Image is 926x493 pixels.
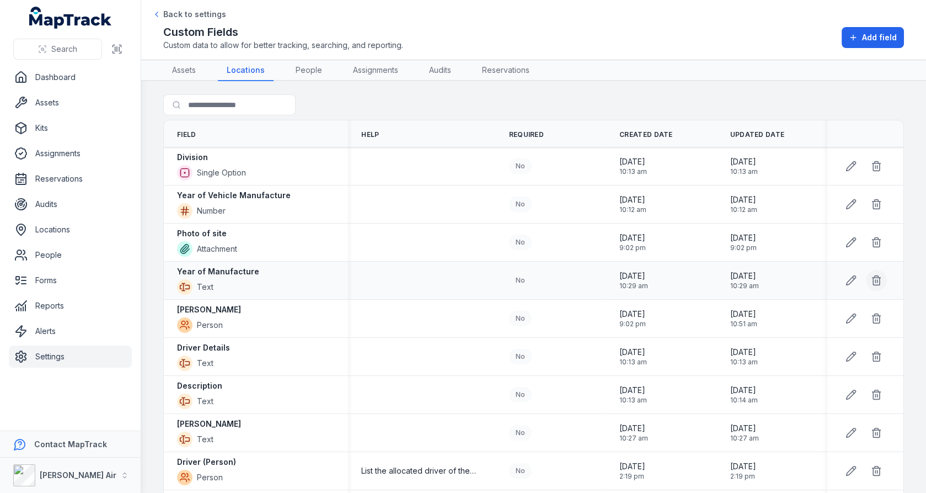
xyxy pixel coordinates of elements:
[619,282,648,290] span: 10:29 am
[34,439,107,449] strong: Contact MapTrack
[730,358,758,367] span: 10:13 am
[177,380,222,391] strong: Description
[9,168,132,190] a: Reservations
[730,461,756,481] time: 18/08/2025, 2:19:57 pm
[619,434,648,443] span: 10:27 am
[730,232,757,243] span: [DATE]
[730,396,758,405] span: 10:14 am
[509,130,544,139] span: Required
[9,269,132,291] a: Forms
[420,60,460,81] a: Audits
[509,387,532,402] div: No
[361,130,379,139] span: Help
[152,9,226,20] a: Back to settings
[177,266,259,277] strong: Year of Manufacture
[730,309,757,328] time: 12/11/2024, 10:51:46 am
[730,167,758,176] span: 10:13 am
[9,193,132,215] a: Audits
[509,463,532,479] div: No
[9,346,132,368] a: Settings
[9,92,132,114] a: Assets
[177,418,241,430] strong: [PERSON_NAME]
[509,197,532,212] div: No
[9,142,132,165] a: Assignments
[509,273,532,288] div: No
[619,130,673,139] span: Created Date
[197,282,213,293] span: Text
[619,385,647,396] span: [DATE]
[730,156,758,176] time: 15/08/2025, 10:13:54 am
[163,60,205,81] a: Assets
[730,347,758,367] time: 15/08/2025, 10:13:27 am
[40,470,116,480] strong: [PERSON_NAME] Air
[730,309,757,320] span: [DATE]
[619,461,645,481] time: 18/08/2025, 2:19:57 pm
[177,304,241,315] strong: [PERSON_NAME]
[197,358,213,369] span: Text
[344,60,407,81] a: Assignments
[619,271,648,282] span: [DATE]
[177,228,227,239] strong: Photo of site
[163,40,403,51] span: Custom data to allow for better tracking, searching, and reporting.
[13,39,102,60] button: Search
[509,158,532,174] div: No
[730,423,759,443] time: 15/08/2025, 10:27:43 am
[9,295,132,317] a: Reports
[619,205,646,214] span: 10:12 am
[619,358,647,367] span: 10:13 am
[619,309,646,328] time: 11/11/2024, 9:02:17 pm
[197,243,237,255] span: Attachment
[619,156,647,167] span: [DATE]
[619,194,646,205] span: [DATE]
[862,32,897,43] span: Add field
[9,244,132,266] a: People
[730,130,785,139] span: Updated Date
[619,320,646,328] span: 9:02 pm
[509,311,532,326] div: No
[473,60,538,81] a: Reservations
[509,235,532,250] div: No
[619,472,645,481] span: 2:19 pm
[197,396,213,407] span: Text
[730,472,756,481] span: 2:19 pm
[619,423,648,443] time: 15/08/2025, 10:27:43 am
[9,320,132,342] a: Alerts
[197,434,213,445] span: Text
[177,342,230,353] strong: Driver Details
[509,349,532,364] div: No
[361,465,476,476] span: List the allocated driver of the vehicle
[619,309,646,320] span: [DATE]
[619,423,648,434] span: [DATE]
[287,60,331,81] a: People
[730,434,759,443] span: 10:27 am
[619,396,647,405] span: 10:13 am
[509,425,532,441] div: No
[197,167,246,178] span: Single Option
[730,194,757,205] span: [DATE]
[29,7,112,29] a: MapTrack
[619,243,646,252] span: 9:02 pm
[197,320,223,331] span: Person
[730,347,758,358] span: [DATE]
[177,130,196,139] span: Field
[177,152,208,163] strong: Division
[730,461,756,472] span: [DATE]
[619,385,647,405] time: 15/08/2025, 10:13:17 am
[730,385,758,396] span: [DATE]
[730,423,759,434] span: [DATE]
[730,271,759,290] time: 15/08/2025, 10:29:47 am
[730,271,759,282] span: [DATE]
[842,27,904,48] button: Add field
[197,472,223,483] span: Person
[163,9,226,20] span: Back to settings
[177,457,236,468] strong: Driver (Person)
[619,232,646,252] time: 11/11/2024, 9:02:59 pm
[730,194,757,214] time: 15/08/2025, 10:12:51 am
[619,167,647,176] span: 10:13 am
[730,156,758,167] span: [DATE]
[730,282,759,290] span: 10:29 am
[51,44,77,55] span: Search
[619,156,647,176] time: 15/08/2025, 10:13:54 am
[9,219,132,241] a: Locations
[218,60,274,81] a: Locations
